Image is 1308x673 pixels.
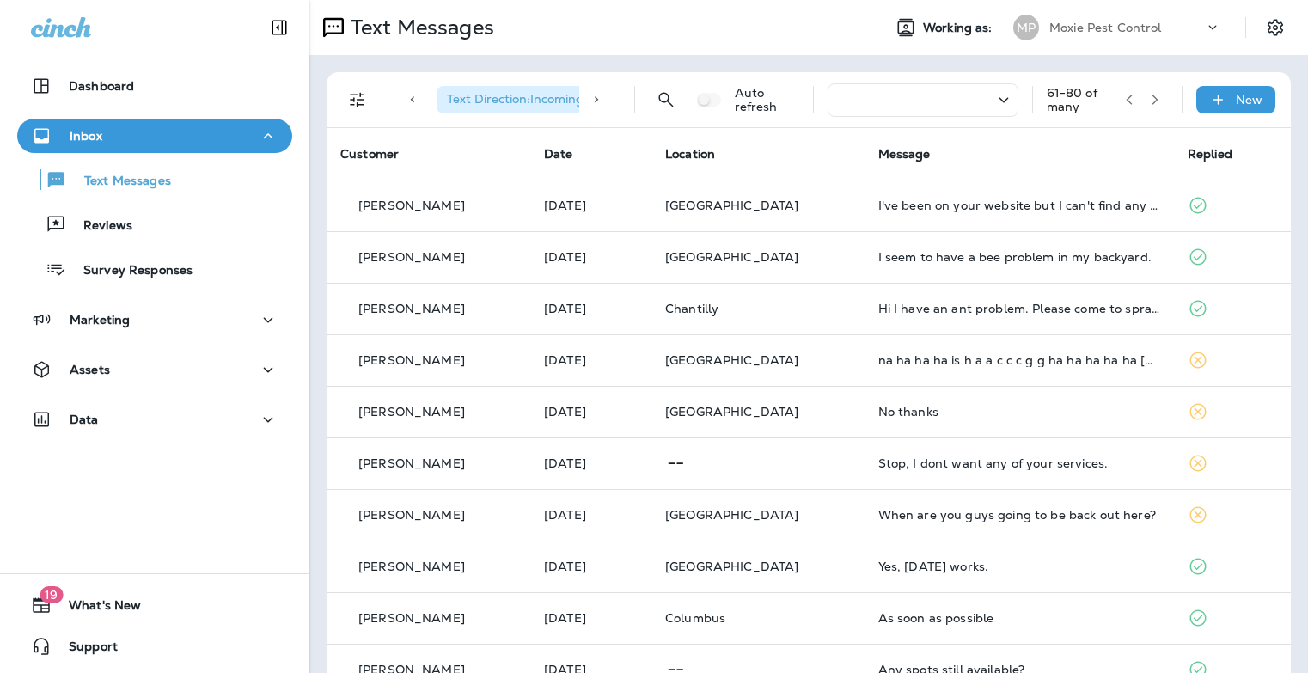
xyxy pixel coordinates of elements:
span: [GEOGRAPHIC_DATA] [665,559,798,574]
button: Dashboard [17,69,292,103]
p: Aug 17, 2025 07:23 PM [544,199,638,212]
button: Support [17,629,292,664]
p: Marketing [70,313,130,327]
p: Aug 16, 2025 06:26 PM [544,405,638,419]
p: Aug 17, 2025 06:53 PM [544,250,638,264]
p: [PERSON_NAME] [358,508,465,522]
div: Hi I have an ant problem. Please come to spray. [878,302,1160,315]
span: Customer [340,146,399,162]
span: [GEOGRAPHIC_DATA] [665,198,798,213]
p: Aug 16, 2025 07:04 PM [544,353,638,367]
button: Marketing [17,303,292,337]
div: 61 - 80 of many [1047,86,1112,113]
p: [PERSON_NAME] [358,560,465,573]
span: Chantilly [665,301,718,316]
p: New [1236,93,1262,107]
button: Text Messages [17,162,292,198]
button: Survey Responses [17,251,292,287]
span: 19 [40,586,63,603]
span: Replied [1188,146,1232,162]
p: Aug 17, 2025 10:26 AM [544,302,638,315]
span: Message [878,146,931,162]
span: Location [665,146,715,162]
div: MP [1013,15,1039,40]
p: Aug 16, 2025 01:33 PM [544,611,638,625]
span: Support [52,639,118,660]
div: Yes, Monday works. [878,560,1160,573]
p: Dashboard [69,79,134,93]
span: Columbus [665,610,725,626]
div: No thanks [878,405,1160,419]
span: [GEOGRAPHIC_DATA] [665,249,798,265]
button: Inbox [17,119,292,153]
p: Moxie Pest Control [1049,21,1162,34]
span: Date [544,146,573,162]
button: Data [17,402,292,437]
div: As soon as possible [878,611,1160,625]
p: [PERSON_NAME] [358,353,465,367]
span: Working as: [923,21,996,35]
span: [GEOGRAPHIC_DATA] [665,507,798,523]
p: [PERSON_NAME] [358,302,465,315]
div: I seem to have a bee problem in my backyard. [878,250,1160,264]
p: Data [70,413,99,426]
p: Aug 16, 2025 04:13 PM [544,560,638,573]
div: When are you guys going to be back out here? [878,508,1160,522]
p: [PERSON_NAME] [358,199,465,212]
p: [PERSON_NAME] [358,611,465,625]
p: Text Messages [344,15,494,40]
p: Survey Responses [66,263,193,279]
button: Filters [340,83,375,117]
div: Stop, I dont want any of your services. [878,456,1160,470]
span: [GEOGRAPHIC_DATA] [665,404,798,419]
p: [PERSON_NAME] [358,250,465,264]
div: Text Direction:Incoming [437,86,612,113]
p: [PERSON_NAME] [358,456,465,470]
p: [PERSON_NAME] [358,405,465,419]
p: Aug 16, 2025 05:41 PM [544,508,638,522]
p: Auto refresh [735,86,799,113]
span: [GEOGRAPHIC_DATA] [665,352,798,368]
p: Assets [70,363,110,376]
p: Reviews [66,218,132,235]
button: Reviews [17,206,292,242]
p: Inbox [70,129,102,143]
p: Aug 16, 2025 05:58 PM [544,456,638,470]
button: 19What's New [17,588,292,622]
p: Text Messages [67,174,171,190]
button: Search Messages [649,83,683,117]
span: What's New [52,598,141,619]
button: Settings [1260,12,1291,43]
div: na ha ha ha is h a a c c c g g ha ha ha ha ha hm g ha ha jd jd jd h jd ha ha g f rs fa claire's o... [878,353,1160,367]
span: Text Direction : Incoming [447,91,584,107]
button: Assets [17,352,292,387]
div: I've been on your website but I can't find any means to contact you. I have an animal burrowing u... [878,199,1160,212]
button: Collapse Sidebar [255,10,303,45]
